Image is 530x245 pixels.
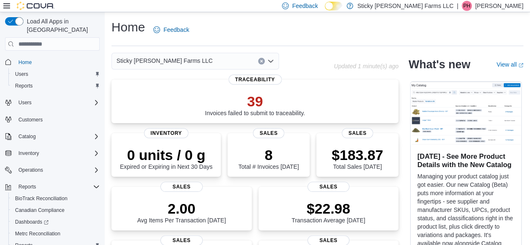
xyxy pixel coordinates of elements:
[12,193,100,204] span: BioTrack Reconciliation
[18,167,43,173] span: Operations
[15,57,100,67] span: Home
[18,183,36,190] span: Reports
[111,19,145,36] h1: Home
[15,182,100,192] span: Reports
[325,2,342,10] input: Dark Mode
[120,147,212,170] div: Expired or Expiring in Next 30 Days
[15,71,28,77] span: Users
[238,147,299,163] p: 8
[12,81,36,91] a: Reports
[8,216,103,228] a: Dashboards
[15,219,49,225] span: Dashboards
[457,1,458,11] p: |
[518,63,523,68] svg: External link
[8,228,103,240] button: Metrc Reconciliation
[15,132,39,142] button: Catalog
[205,93,305,116] div: Invoices failed to submit to traceability.
[163,26,189,34] span: Feedback
[15,132,100,142] span: Catalog
[15,165,100,175] span: Operations
[292,200,365,217] p: $22.98
[2,131,103,142] button: Catalog
[18,99,31,106] span: Users
[2,181,103,193] button: Reports
[144,128,189,138] span: Inventory
[15,148,42,158] button: Inventory
[8,80,103,92] button: Reports
[15,207,65,214] span: Canadian Compliance
[150,21,192,38] a: Feedback
[15,182,39,192] button: Reports
[18,133,36,140] span: Catalog
[15,98,35,108] button: Users
[17,2,54,10] img: Cova
[258,58,265,64] button: Clear input
[116,56,213,66] span: Sticky [PERSON_NAME] Farms LLC
[2,147,103,159] button: Inventory
[12,205,68,215] a: Canadian Compliance
[18,59,32,66] span: Home
[15,57,35,67] a: Home
[23,17,100,34] span: Load All Apps in [GEOGRAPHIC_DATA]
[475,1,523,11] p: [PERSON_NAME]
[496,61,523,68] a: View allExternal link
[12,229,100,239] span: Metrc Reconciliation
[2,113,103,126] button: Customers
[2,56,103,68] button: Home
[12,69,100,79] span: Users
[15,195,67,202] span: BioTrack Reconciliation
[228,75,282,85] span: Traceability
[267,58,274,64] button: Open list of options
[408,58,470,71] h2: What's new
[15,114,100,125] span: Customers
[12,69,31,79] a: Users
[12,229,64,239] a: Metrc Reconciliation
[15,148,100,158] span: Inventory
[2,164,103,176] button: Operations
[205,93,305,110] p: 39
[334,63,398,70] p: Updated 1 minute(s) ago
[137,200,226,217] p: 2.00
[292,2,318,10] span: Feedback
[2,97,103,108] button: Users
[15,83,33,89] span: Reports
[463,1,471,11] span: PH
[15,115,46,125] a: Customers
[357,1,454,11] p: Sticky [PERSON_NAME] Farms LLC
[18,150,39,157] span: Inventory
[137,200,226,224] div: Avg Items Per Transaction [DATE]
[292,200,365,224] div: Transaction Average [DATE]
[8,68,103,80] button: Users
[332,147,383,163] p: $183.87
[15,98,100,108] span: Users
[12,193,71,204] a: BioTrack Reconciliation
[238,147,299,170] div: Total # Invoices [DATE]
[15,165,47,175] button: Operations
[417,152,514,169] h3: [DATE] - See More Product Details with the New Catalog
[18,116,43,123] span: Customers
[120,147,212,163] p: 0 units / 0 g
[12,217,52,227] a: Dashboards
[8,193,103,204] button: BioTrack Reconciliation
[253,128,284,138] span: Sales
[462,1,472,11] div: Patti Hardee
[332,147,383,170] div: Total Sales [DATE]
[12,205,100,215] span: Canadian Compliance
[342,128,373,138] span: Sales
[15,230,60,237] span: Metrc Reconciliation
[160,182,202,192] span: Sales
[8,204,103,216] button: Canadian Compliance
[12,217,100,227] span: Dashboards
[12,81,100,91] span: Reports
[308,182,349,192] span: Sales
